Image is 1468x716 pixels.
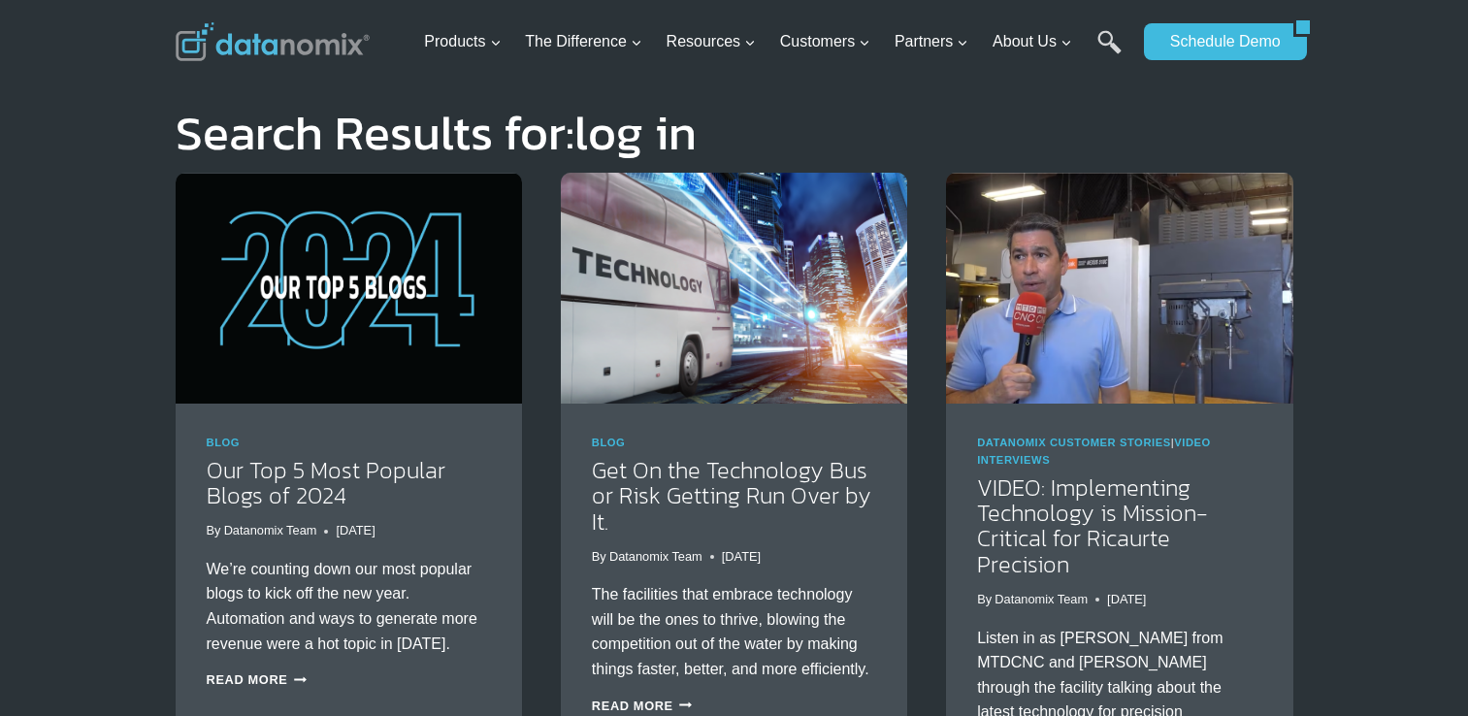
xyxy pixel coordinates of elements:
time: [DATE] [722,547,761,567]
a: Datanomix Team [609,549,702,564]
span: By [207,521,221,540]
img: Ricaurte Precision [946,173,1292,404]
span: | [977,437,1211,466]
a: Blog [592,437,626,448]
nav: Primary Navigation [416,11,1134,74]
time: [DATE] [336,521,375,540]
a: Read More [207,672,307,687]
a: Datanomix Team [995,592,1088,606]
a: Datanomix Team [224,523,317,537]
span: About Us [993,29,1072,54]
span: Products [424,29,501,54]
a: Get On the Technology Bus or Risk Getting Run Over by It. [592,453,871,538]
p: We’re counting down our most popular blogs to kick off the new year. Automation and ways to gener... [207,557,491,656]
time: [DATE] [1107,590,1146,609]
a: Blog [207,437,241,448]
span: Resources [667,29,756,54]
span: By [592,547,606,567]
span: log in [574,96,697,169]
span: Partners [895,29,968,54]
h1: Search Results for: [176,109,1293,157]
a: VIDEO: Implementing Technology is Mission-Critical for Ricaurte Precision [977,471,1208,581]
a: Search [1097,30,1122,74]
span: By [977,590,992,609]
a: Our Top 5 Most Popular Blogs of 2024 [207,453,445,512]
span: Customers [780,29,870,54]
a: Read More [592,699,692,713]
img: Datanomix [176,22,370,61]
img: Our Top 5 Most Popular Blogs of 2024 [176,173,522,404]
span: The Difference [525,29,642,54]
a: Datanomix Customer Stories [977,437,1171,448]
a: Schedule Demo [1144,23,1293,60]
img: Get On the Technology Bus or Risk Getting Run Over by It. [561,173,907,404]
p: The facilities that embrace technology will be the ones to thrive, blowing the competition out of... [592,582,876,681]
